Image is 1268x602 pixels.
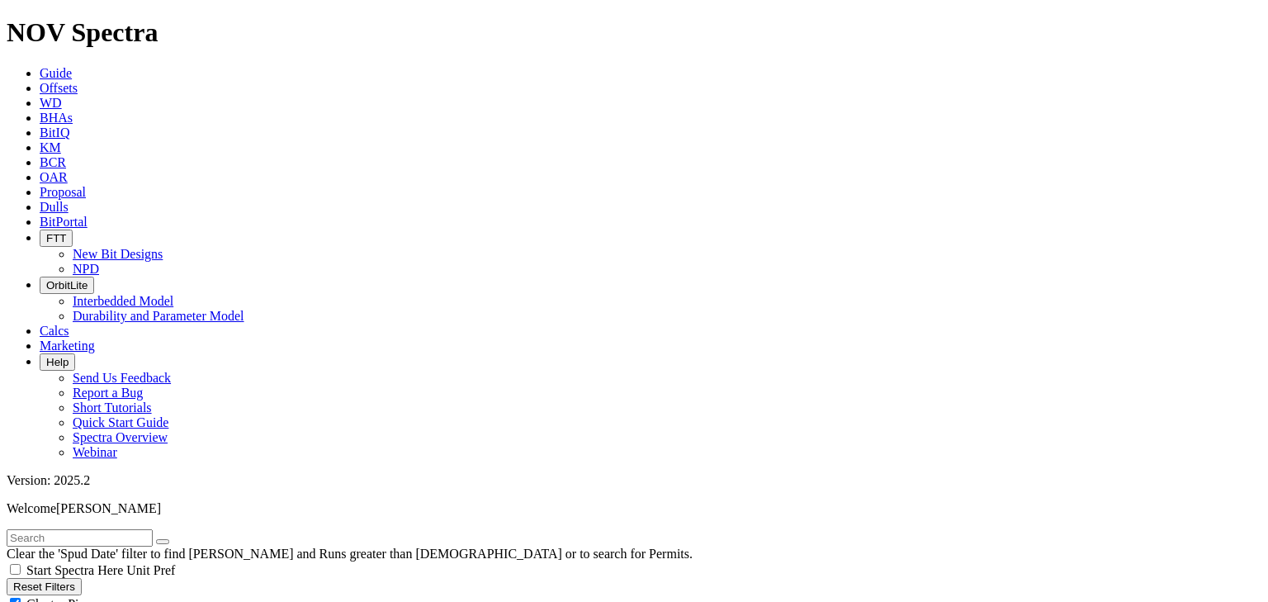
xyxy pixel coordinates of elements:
[73,294,173,308] a: Interbedded Model
[46,232,66,244] span: FTT
[26,563,123,577] span: Start Spectra Here
[10,564,21,575] input: Start Spectra Here
[40,200,69,214] a: Dulls
[40,339,95,353] a: Marketing
[40,324,69,338] a: Calcs
[7,529,153,547] input: Search
[73,262,99,276] a: NPD
[40,277,94,294] button: OrbitLite
[73,430,168,444] a: Spectra Overview
[73,309,244,323] a: Durability and Parameter Model
[7,578,82,595] button: Reset Filters
[7,547,693,561] span: Clear the 'Spud Date' filter to find [PERSON_NAME] and Runs greater than [DEMOGRAPHIC_DATA] or to...
[40,140,61,154] a: KM
[40,66,72,80] a: Guide
[126,563,175,577] span: Unit Pref
[73,401,152,415] a: Short Tutorials
[40,215,88,229] a: BitPortal
[73,247,163,261] a: New Bit Designs
[73,445,117,459] a: Webinar
[73,415,168,429] a: Quick Start Guide
[40,81,78,95] a: Offsets
[7,17,1261,48] h1: NOV Spectra
[56,501,161,515] span: [PERSON_NAME]
[40,185,86,199] a: Proposal
[7,501,1261,516] p: Welcome
[40,155,66,169] a: BCR
[40,353,75,371] button: Help
[40,170,68,184] a: OAR
[40,126,69,140] a: BitIQ
[46,356,69,368] span: Help
[73,386,143,400] a: Report a Bug
[46,279,88,292] span: OrbitLite
[73,371,171,385] a: Send Us Feedback
[40,111,73,125] a: BHAs
[7,473,1261,488] div: Version: 2025.2
[40,96,62,110] a: WD
[40,230,73,247] button: FTT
